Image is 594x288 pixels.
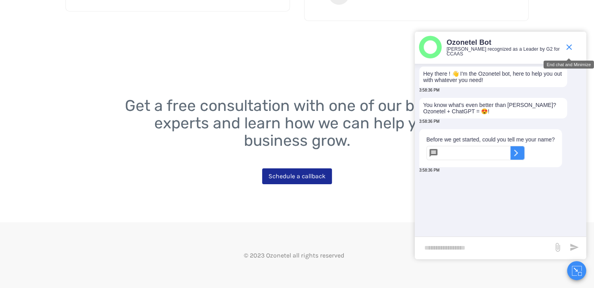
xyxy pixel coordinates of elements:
div: new-msg-input [419,241,549,255]
span: 3:58:36 PM [419,88,439,92]
p: Before we get started, could you tell me your name? [426,136,555,143]
span: Schedule a callback [268,172,326,180]
p: Ozonetel Bot [446,38,560,47]
span: 3:58:36 PM [419,119,439,124]
div: End chat and Minimize [543,61,594,69]
img: header [419,36,442,59]
p: Hey there ! 👋 I'm the Ozonetel bot, here to help you out with whatever you need! [423,71,563,83]
span: © 2023 Ozonetel all rights reserved [244,252,344,259]
span: end chat or minimize [561,39,577,55]
button: Close chat [567,261,586,280]
p: You know what's even better than [PERSON_NAME]? Ozonetel + ChatGPT = 😍! [423,102,563,114]
span: 3:58:36 PM [419,168,439,172]
span: Get a free consultation with one of our business experts and learn how we can help your business ... [125,97,473,150]
p: [PERSON_NAME] recognized as a Leader by G2 for CCAAS [446,47,560,56]
a: Schedule a callback [262,168,332,184]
